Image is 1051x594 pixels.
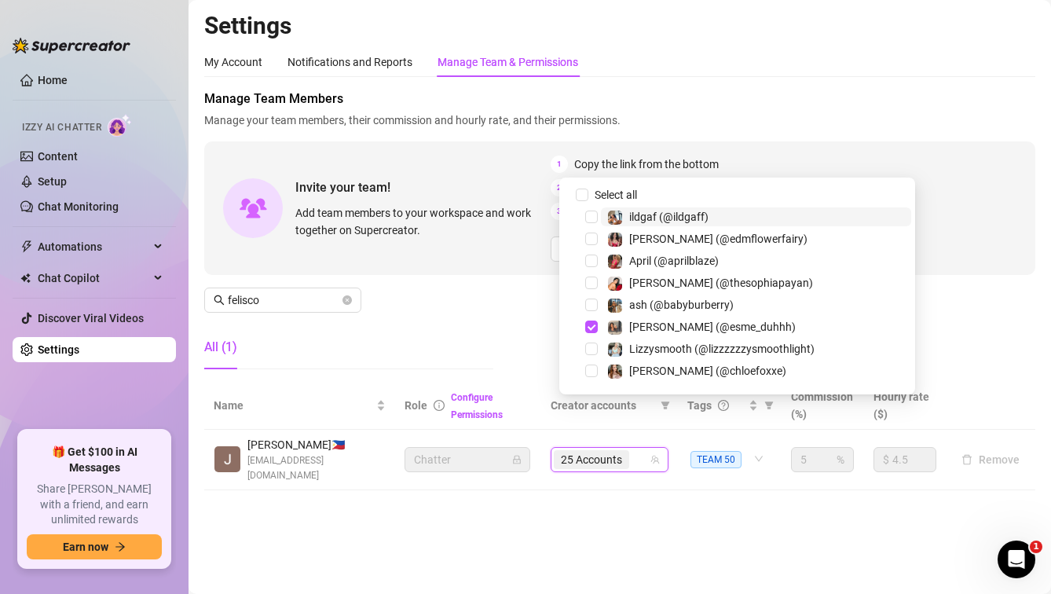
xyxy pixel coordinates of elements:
span: Select tree node [585,321,598,333]
span: Lizzysmooth (@lizzzzzzysmoothlight) [629,343,815,355]
th: Hourly rate ($) [864,382,946,430]
a: Home [38,74,68,86]
a: Settings [38,343,79,356]
button: Earn nowarrow-right [27,534,162,559]
a: Setup [38,175,67,188]
span: Select tree node [585,255,598,267]
span: [PERSON_NAME] (@thesophiapayan) [629,277,813,289]
span: Chat Copilot [38,266,149,291]
th: Commission (%) [782,382,863,430]
span: 1 [551,156,568,173]
span: ash (@babyburberry) [629,299,734,311]
span: Manage your team members, their commission and hourly rate, and their permissions. [204,112,1035,129]
span: team [650,455,660,464]
span: lock [512,455,522,464]
span: Add team members to your workspace and work together on Supercreator. [295,204,544,239]
span: Automations [38,234,149,259]
span: Tags [687,397,712,414]
img: John Dhel Felisco [214,446,240,472]
span: filter [657,394,673,417]
img: Sophia (@thesophiapayan) [608,277,622,291]
span: filter [761,394,777,417]
iframe: Intercom live chat [998,541,1035,578]
span: 3 [551,203,568,220]
img: April (@aprilblaze) [608,255,622,269]
span: [PERSON_NAME] 🇵🇭 [247,436,386,453]
span: Manage Team Members [204,90,1035,108]
span: 25 Accounts [554,450,629,469]
span: [PERSON_NAME] (@chloefoxxe) [629,365,786,377]
span: question-circle [718,400,729,411]
img: logo-BBDzfeDw.svg [13,38,130,53]
span: Select tree node [585,365,598,377]
span: Name [214,397,373,414]
img: AI Chatter [108,114,132,137]
img: Chloe (@chloefoxxe) [608,365,622,379]
span: April (@aprilblaze) [629,255,719,267]
span: Select tree node [585,343,598,355]
th: Name [204,382,395,430]
span: info-circle [434,400,445,411]
div: Notifications and Reports [287,53,412,71]
a: Chat Monitoring [38,200,119,213]
span: 1 [1030,541,1042,553]
span: Select tree node [585,277,598,289]
a: Discover Viral Videos [38,312,144,324]
span: Izzy AI Chatter [22,120,101,135]
button: Remove [955,450,1026,469]
span: 🎁 Get $100 in AI Messages [27,445,162,475]
span: Select tree node [585,211,598,223]
span: Creator accounts [551,397,654,414]
span: Select tree node [585,233,598,245]
a: Content [38,150,78,163]
span: Chatter [414,448,521,471]
input: Search members [228,291,339,309]
a: Configure Permissions [451,392,503,420]
div: All (1) [204,338,237,357]
span: Select tree node [585,299,598,311]
div: My Account [204,53,262,71]
button: close-circle [342,295,352,305]
span: filter [764,401,774,410]
span: [PERSON_NAME] (@edmflowerfairy) [629,233,807,245]
span: Invite your team! [295,178,551,197]
div: Manage Team & Permissions [438,53,578,71]
span: arrow-right [115,541,126,552]
img: Chat Copilot [20,273,31,284]
img: Aaliyah (@edmflowerfairy) [608,233,622,247]
span: thunderbolt [20,240,33,253]
span: 2 [551,179,568,196]
span: [PERSON_NAME] (@esme_duhhh) [629,321,796,333]
span: [EMAIL_ADDRESS][DOMAIN_NAME] [247,453,386,483]
h2: Settings [204,11,1035,41]
img: ash (@babyburberry) [608,299,622,313]
span: 25 Accounts [561,451,622,468]
img: Lizzysmooth (@lizzzzzzysmoothlight) [608,343,622,357]
span: Role [405,399,427,412]
span: search [214,295,225,306]
span: Select all [588,186,643,203]
span: Earn now [63,541,108,553]
span: Share [PERSON_NAME] with a friend, and earn unlimited rewards [27,482,162,528]
span: TEAM 50 [690,451,742,468]
img: Esmeralda (@esme_duhhh) [608,321,622,335]
span: Copy the link from the bottom [574,156,719,173]
span: filter [661,401,670,410]
img: ildgaf (@ildgaff) [608,211,622,225]
span: ildgaf (@ildgaff) [629,211,709,223]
